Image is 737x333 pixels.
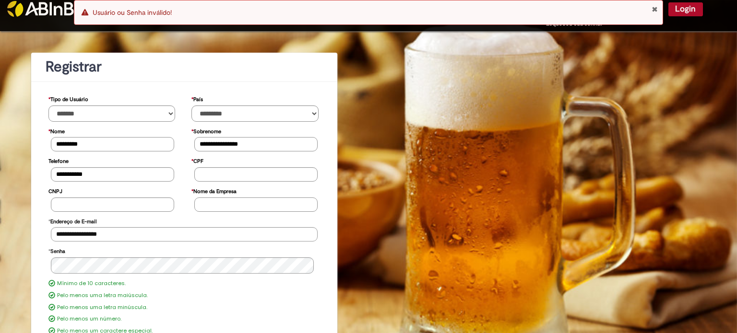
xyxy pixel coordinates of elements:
[191,184,237,197] label: Nome da Empresa
[7,1,94,17] img: ABInbev-white.png
[191,124,221,138] label: Sobrenome
[57,280,126,287] label: Mínimo de 10 caracteres.
[48,214,96,228] label: Endereço de E-mail
[93,8,172,17] span: Usuário ou Senha inválido!
[191,92,203,105] label: País
[652,5,658,13] button: Fechar Notificação
[46,59,323,75] h1: Registrar
[668,2,703,16] button: Login
[57,304,147,311] label: Pelo menos uma letra minúscula.
[191,153,203,167] label: CPF
[48,243,65,257] label: Senha
[48,153,69,167] label: Telefone
[48,124,65,138] label: Nome
[48,184,62,197] label: CNPJ
[57,292,148,299] label: Pelo menos uma letra maiúscula.
[57,315,121,323] label: Pelo menos um número.
[48,92,88,105] label: Tipo de Usuário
